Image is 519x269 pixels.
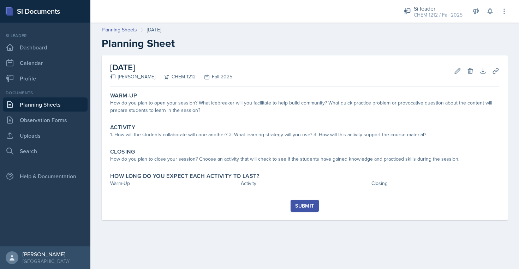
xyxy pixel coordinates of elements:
[110,173,259,180] label: How long do you expect each activity to last?
[3,40,88,54] a: Dashboard
[3,56,88,70] a: Calendar
[102,26,137,34] a: Planning Sheets
[196,73,232,80] div: Fall 2025
[3,90,88,96] div: Documents
[3,144,88,158] a: Search
[110,180,238,187] div: Warm-Up
[110,61,232,74] h2: [DATE]
[110,155,499,163] div: How do you plan to close your session? Choose an activity that will check to see if the students ...
[110,92,137,99] label: Warm-Up
[110,73,155,80] div: [PERSON_NAME]
[110,148,135,155] label: Closing
[23,251,70,258] div: [PERSON_NAME]
[155,73,196,80] div: CHEM 1212
[3,169,88,183] div: Help & Documentation
[414,4,463,13] div: Si leader
[295,203,314,209] div: Submit
[110,131,499,138] div: 1. How will the students collaborate with one another? 2. What learning strategy will you use? 3....
[23,258,70,265] div: [GEOGRAPHIC_DATA]
[291,200,318,212] button: Submit
[241,180,369,187] div: Activity
[3,128,88,143] a: Uploads
[3,113,88,127] a: Observation Forms
[3,71,88,85] a: Profile
[3,32,88,39] div: Si leader
[371,180,499,187] div: Closing
[3,97,88,112] a: Planning Sheets
[414,11,463,19] div: CHEM 1212 / Fall 2025
[110,124,135,131] label: Activity
[110,99,499,114] div: How do you plan to open your session? What icebreaker will you facilitate to help build community...
[102,37,508,50] h2: Planning Sheet
[147,26,161,34] div: [DATE]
